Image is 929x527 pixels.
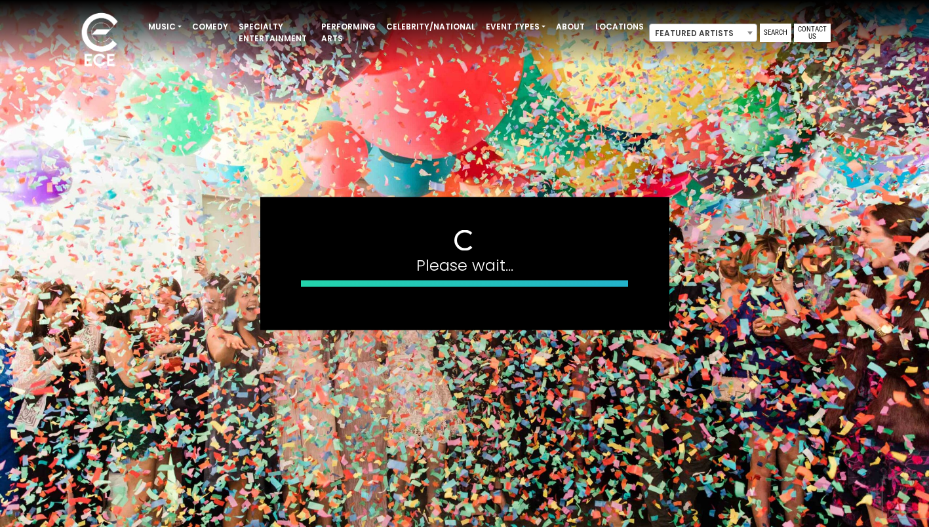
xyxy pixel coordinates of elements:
img: ece_new_logo_whitev2-1.png [67,9,132,73]
a: Celebrity/National [381,16,481,38]
a: About [551,16,590,38]
a: Comedy [187,16,233,38]
h4: Please wait... [301,256,629,275]
a: Event Types [481,16,551,38]
a: Locations [590,16,649,38]
a: Specialty Entertainment [233,16,316,50]
span: Featured Artists [650,24,757,43]
a: Music [143,16,187,38]
a: Performing Arts [316,16,381,50]
a: Contact Us [794,24,831,42]
a: Search [760,24,791,42]
span: Featured Artists [649,24,757,42]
